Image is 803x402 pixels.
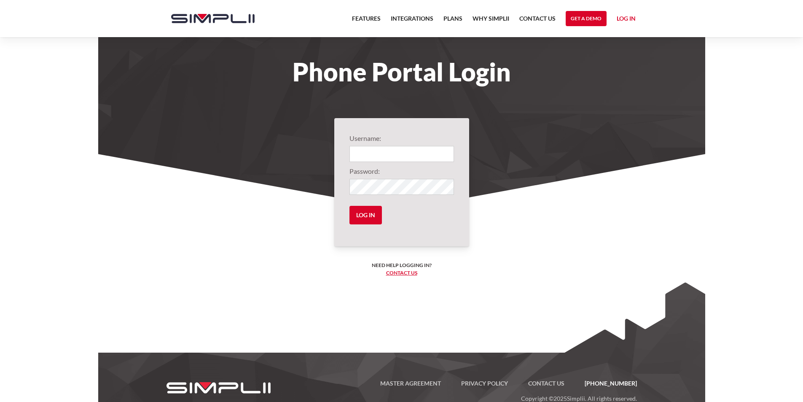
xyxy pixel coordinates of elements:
[349,206,382,224] input: Log in
[349,133,454,231] form: Login
[352,13,381,29] a: Features
[575,378,637,389] a: [PHONE_NUMBER]
[553,395,567,402] span: 2025
[518,378,575,389] a: Contact US
[566,11,607,26] a: Get a Demo
[443,13,462,29] a: Plans
[473,13,509,29] a: Why Simplii
[519,13,556,29] a: Contact US
[370,378,451,389] a: Master Agreement
[349,133,454,143] label: Username:
[391,13,433,29] a: Integrations
[451,378,518,389] a: Privacy Policy
[372,262,432,277] h6: Need help logging in? ‍
[163,62,641,81] h1: Phone Portal Login
[349,166,454,176] label: Password:
[617,13,636,26] a: Log in
[171,14,255,23] img: Simplii
[386,270,417,276] a: Contact us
